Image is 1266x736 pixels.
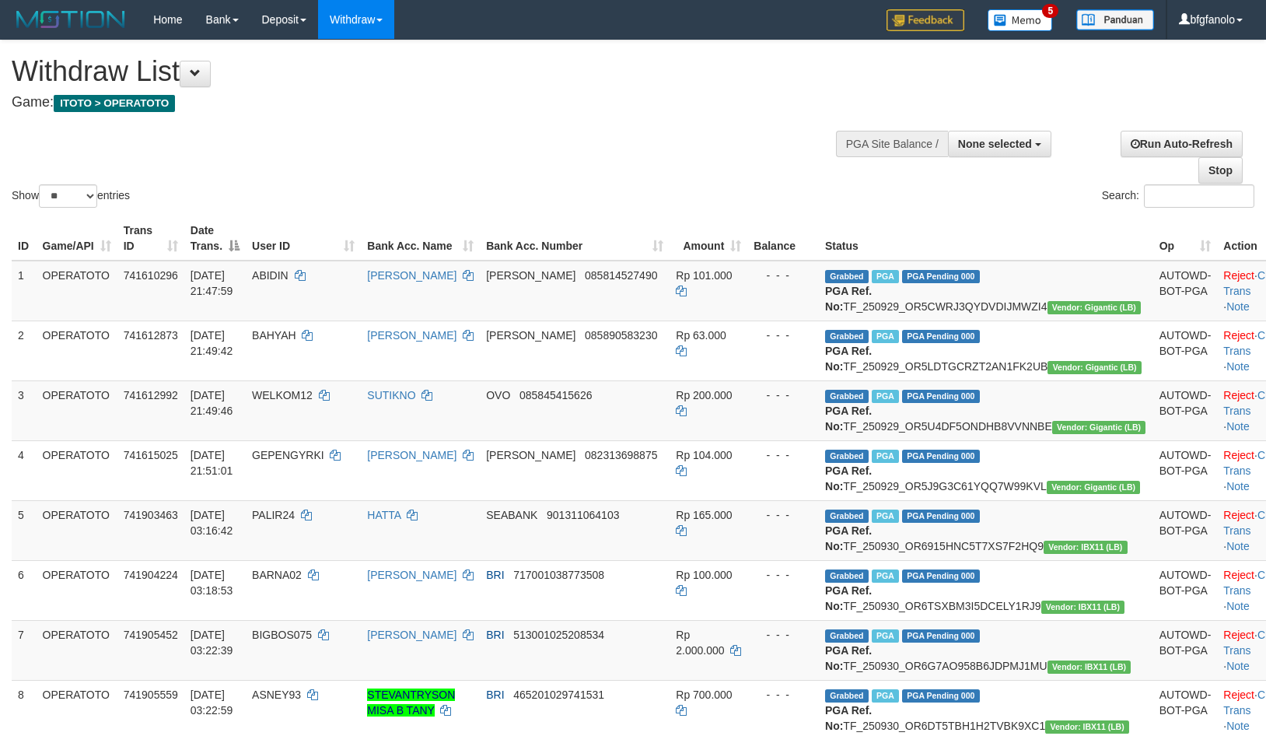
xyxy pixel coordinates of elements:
[1223,329,1254,342] a: Reject
[547,509,619,521] span: Copy 901311064103 to clipboard
[825,704,872,732] b: PGA Ref. No:
[1223,629,1254,641] a: Reject
[37,261,117,321] td: OPERATOTO
[1044,541,1128,554] span: Vendor URL: https://dashboard.q2checkout.com/secure
[191,509,233,537] span: [DATE] 03:16:42
[825,285,872,313] b: PGA Ref. No:
[819,440,1153,500] td: TF_250929_OR5J9G3C61YQQ7W99KVL
[12,56,828,87] h1: Withdraw List
[1226,600,1250,612] a: Note
[1223,449,1254,461] a: Reject
[825,524,872,552] b: PGA Ref. No:
[37,380,117,440] td: OPERATOTO
[1223,689,1254,701] a: Reject
[117,216,184,261] th: Trans ID: activate to sort column ascending
[513,629,604,641] span: Copy 513001025208534 to clipboard
[39,184,97,208] select: Showentries
[1226,360,1250,373] a: Note
[513,689,604,701] span: Copy 465201029741531 to clipboard
[676,569,732,581] span: Rp 100.000
[1223,569,1254,581] a: Reject
[1153,216,1218,261] th: Op: activate to sort column ascending
[958,138,1032,150] span: None selected
[825,689,869,703] span: Grabbed
[819,560,1153,620] td: TF_250930_OR6TSXBM3I5DCELY1RJ9
[367,389,415,401] a: SUTIKNO
[676,509,732,521] span: Rp 165.000
[819,500,1153,560] td: TF_250930_OR6915HNC5T7XS7F2HQ9
[1121,131,1243,157] a: Run Auto-Refresh
[825,584,872,612] b: PGA Ref. No:
[12,216,37,261] th: ID
[1041,601,1125,614] span: Vendor URL: https://dashboard.q2checkout.com/secure
[1102,184,1254,208] label: Search:
[124,269,178,282] span: 741610296
[825,330,869,343] span: Grabbed
[836,131,948,157] div: PGA Site Balance /
[1226,660,1250,672] a: Note
[825,570,869,583] span: Grabbed
[902,689,980,703] span: PGA Pending
[519,389,592,401] span: Copy 085845415626 to clipboard
[1226,720,1250,732] a: Note
[670,216,747,261] th: Amount: activate to sort column ascending
[825,450,869,463] span: Grabbed
[754,687,813,703] div: - - -
[1042,4,1058,18] span: 5
[1226,540,1250,552] a: Note
[754,567,813,583] div: - - -
[819,380,1153,440] td: TF_250929_OR5U4DF5ONDHB8VVNNBE
[676,629,724,657] span: Rp 2.000.000
[1047,301,1142,314] span: Vendor URL: https://dashboard.q2checkout.com/secure
[948,131,1051,157] button: None selected
[825,464,872,492] b: PGA Ref. No:
[54,95,175,112] span: ITOTO > OPERATOTO
[754,627,813,643] div: - - -
[676,269,732,282] span: Rp 101.000
[12,184,130,208] label: Show entries
[585,269,657,282] span: Copy 085814527490 to clipboard
[486,629,504,641] span: BRI
[1226,300,1250,313] a: Note
[902,450,980,463] span: PGA Pending
[252,329,296,342] span: BAHYAH
[12,380,37,440] td: 3
[367,449,456,461] a: [PERSON_NAME]
[754,447,813,463] div: - - -
[37,216,117,261] th: Game/API: activate to sort column ascending
[872,570,899,583] span: Marked by bfgfanolo
[819,620,1153,680] td: TF_250930_OR6G7AO958B6JDPMJ1MU
[12,95,828,110] h4: Game:
[825,644,872,672] b: PGA Ref. No:
[246,216,361,261] th: User ID: activate to sort column ascending
[872,270,899,283] span: Marked by bfgmia
[1153,440,1218,500] td: AUTOWD-BOT-PGA
[902,270,980,283] span: PGA Pending
[1052,421,1146,434] span: Vendor URL: https://dashboard.q2checkout.com/secure
[902,330,980,343] span: PGA Pending
[676,449,732,461] span: Rp 104.000
[1223,269,1254,282] a: Reject
[819,261,1153,321] td: TF_250929_OR5CWRJ3QYDVDIJMWZI4
[486,389,510,401] span: OVO
[902,629,980,643] span: PGA Pending
[367,689,455,717] a: STEVANTRYSON MISA B TANY
[12,500,37,560] td: 5
[480,216,670,261] th: Bank Acc. Number: activate to sort column ascending
[124,449,178,461] span: 741615025
[124,389,178,401] span: 741612992
[754,328,813,343] div: - - -
[676,389,732,401] span: Rp 200.000
[988,9,1053,31] img: Button%20Memo.svg
[124,569,178,581] span: 741904224
[872,450,899,463] span: Marked by bfgmia
[1153,620,1218,680] td: AUTOWD-BOT-PGA
[191,389,233,417] span: [DATE] 21:49:46
[676,329,726,342] span: Rp 63.000
[124,329,178,342] span: 741612873
[486,329,575,342] span: [PERSON_NAME]
[825,629,869,643] span: Grabbed
[1223,509,1254,521] a: Reject
[486,569,504,581] span: BRI
[37,321,117,380] td: OPERATOTO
